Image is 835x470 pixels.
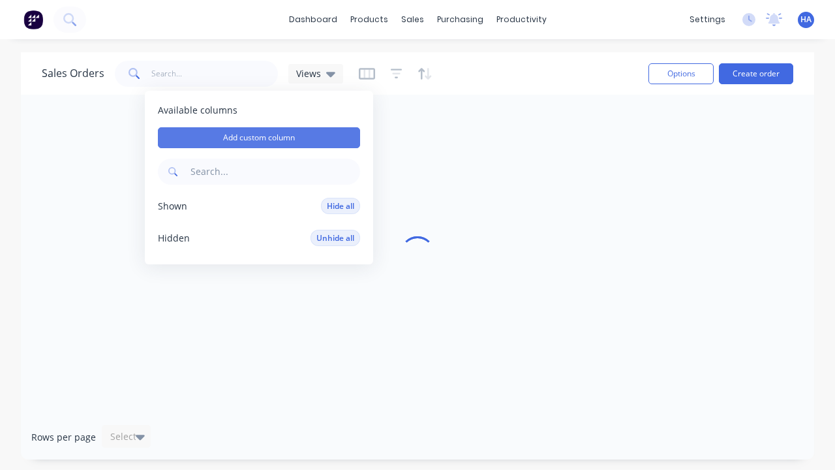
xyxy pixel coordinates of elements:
[719,63,793,84] button: Create order
[490,10,553,29] div: productivity
[158,127,360,148] button: Add custom column
[188,159,360,185] input: Search...
[282,10,344,29] a: dashboard
[296,67,321,80] span: Views
[42,67,104,80] h1: Sales Orders
[683,10,732,29] div: settings
[311,230,360,246] button: Unhide all
[395,10,431,29] div: sales
[321,198,360,214] button: Hide all
[800,14,812,25] span: HA
[158,104,360,117] span: Available columns
[158,200,187,213] span: Shown
[158,232,190,245] span: Hidden
[648,63,714,84] button: Options
[31,431,96,444] span: Rows per page
[23,10,43,29] img: Factory
[151,61,279,87] input: Search...
[344,10,395,29] div: products
[110,430,144,443] div: Select...
[431,10,490,29] div: purchasing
